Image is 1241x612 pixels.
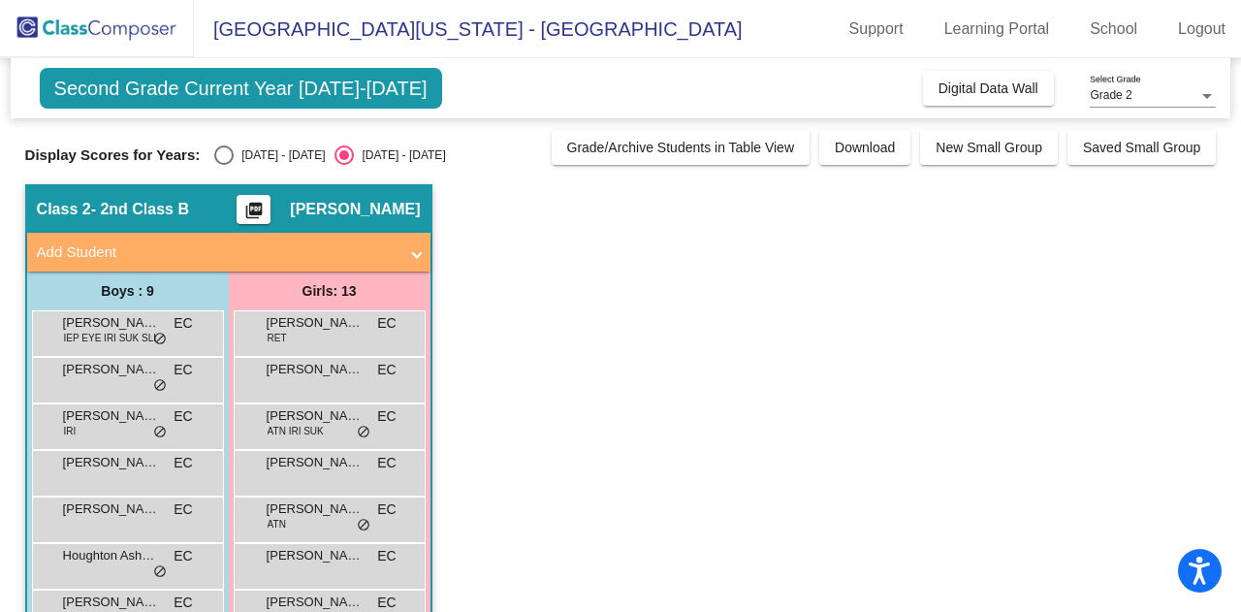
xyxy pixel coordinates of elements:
span: New Small Group [936,140,1042,155]
span: Display Scores for Years: [25,146,201,164]
span: [PERSON_NAME] [63,593,160,612]
mat-panel-title: Add Student [37,242,398,264]
div: Girls: 13 [229,272,430,310]
span: Saved Small Group [1083,140,1200,155]
span: [PERSON_NAME] [290,200,420,219]
span: [GEOGRAPHIC_DATA][US_STATE] - [GEOGRAPHIC_DATA] [194,14,743,45]
button: Download [819,130,910,165]
mat-icon: picture_as_pdf [242,201,266,228]
span: Digital Data Wall [939,81,1038,96]
span: do_not_disturb_alt [153,564,167,580]
span: RET [268,331,287,345]
div: [DATE] - [DATE] [234,146,325,164]
span: Grade/Archive Students in Table View [567,140,795,155]
span: EC [174,546,192,566]
a: Learning Portal [929,14,1066,45]
span: [PERSON_NAME] [267,360,364,379]
span: [PERSON_NAME] [267,406,364,426]
span: do_not_disturb_alt [357,518,370,533]
span: Houghton Ashbay [63,546,160,565]
span: [PERSON_NAME] [267,593,364,612]
span: [PERSON_NAME] [63,313,160,333]
span: IRI [64,424,77,438]
span: EC [377,453,396,473]
button: New Small Group [920,130,1058,165]
span: Grade 2 [1090,88,1131,102]
span: EC [377,360,396,380]
button: Digital Data Wall [923,71,1054,106]
span: do_not_disturb_alt [357,425,370,440]
a: Support [834,14,919,45]
button: Saved Small Group [1067,130,1216,165]
span: EC [377,406,396,427]
span: ATN [268,517,286,531]
a: School [1074,14,1153,45]
span: [PERSON_NAME] [63,499,160,519]
span: IEP EYE IRI SUK SLI [64,331,156,345]
span: [PERSON_NAME] [PERSON_NAME] [63,406,160,426]
span: ATN IRI SUK [268,424,324,438]
span: [PERSON_NAME] [267,499,364,519]
mat-radio-group: Select an option [214,145,445,165]
span: [PERSON_NAME] [267,313,364,333]
span: EC [174,499,192,520]
button: Print Students Details [237,195,270,224]
span: [PERSON_NAME] [267,546,364,565]
span: do_not_disturb_alt [153,378,167,394]
span: Download [835,140,895,155]
span: Second Grade Current Year [DATE]-[DATE] [40,68,442,109]
div: [DATE] - [DATE] [354,146,445,164]
span: do_not_disturb_alt [153,425,167,440]
span: EC [174,360,192,380]
span: [PERSON_NAME] [63,453,160,472]
mat-expansion-panel-header: Add Student [27,233,430,272]
span: [PERSON_NAME] [267,453,364,472]
span: EC [377,313,396,334]
span: EC [377,546,396,566]
span: EC [174,313,192,334]
span: - 2nd Class B [91,200,189,219]
span: do_not_disturb_alt [153,332,167,347]
span: EC [377,499,396,520]
button: Grade/Archive Students in Table View [552,130,811,165]
span: Class 2 [37,200,91,219]
span: EC [174,453,192,473]
a: Logout [1162,14,1241,45]
div: Boys : 9 [27,272,229,310]
span: EC [174,406,192,427]
span: [PERSON_NAME] [63,360,160,379]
